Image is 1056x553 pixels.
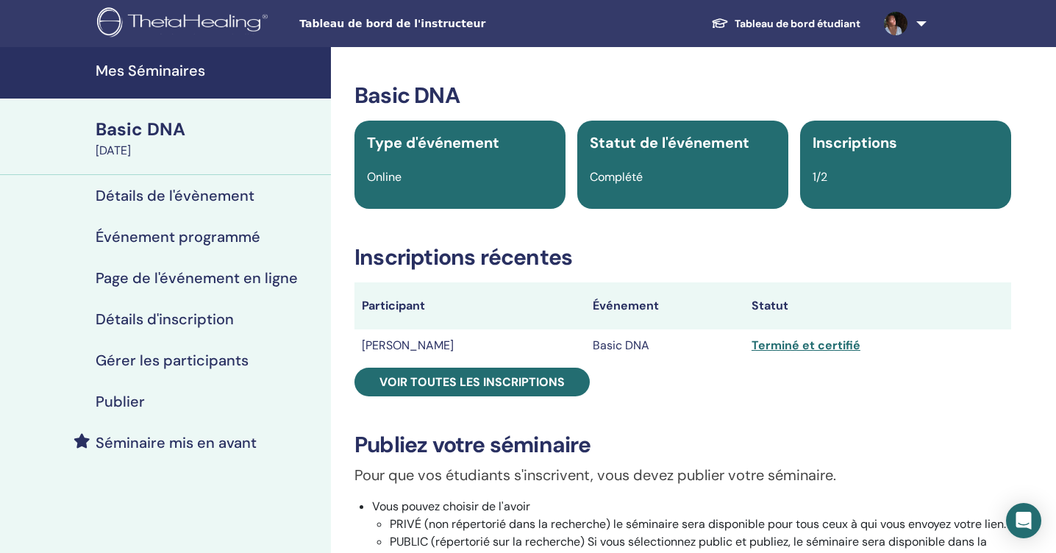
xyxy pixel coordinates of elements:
[585,282,744,329] th: Événement
[711,17,729,29] img: graduation-cap-white.svg
[354,368,590,396] a: Voir toutes les inscriptions
[390,515,1011,533] li: PRIVÉ (non répertorié dans la recherche) le séminaire sera disponible pour tous ceux à qui vous e...
[299,16,520,32] span: Tableau de bord de l'instructeur
[354,244,1011,271] h3: Inscriptions récentes
[96,434,257,452] h4: Séminaire mis en avant
[96,142,322,160] div: [DATE]
[354,282,585,329] th: Participant
[96,352,249,369] h4: Gérer les participants
[585,329,744,362] td: Basic DNA
[96,310,234,328] h4: Détails d'inscription
[354,329,585,362] td: [PERSON_NAME]
[590,133,749,152] span: Statut de l'événement
[96,393,145,410] h4: Publier
[96,269,298,287] h4: Page de l'événement en ligne
[96,187,254,204] h4: Détails de l'évènement
[354,82,1011,109] h3: Basic DNA
[744,282,1011,329] th: Statut
[367,169,402,185] span: Online
[97,7,273,40] img: logo.png
[1006,503,1041,538] div: Open Intercom Messenger
[354,464,1011,486] p: Pour que vos étudiants s'inscrivent, vous devez publier votre séminaire.
[96,117,322,142] div: Basic DNA
[590,169,643,185] span: Complété
[354,432,1011,458] h3: Publiez votre séminaire
[752,337,1004,354] div: Terminé et certifié
[379,374,565,390] span: Voir toutes les inscriptions
[813,133,897,152] span: Inscriptions
[87,117,331,160] a: Basic DNA[DATE]
[96,228,260,246] h4: Événement programmé
[884,12,907,35] img: default.jpg
[367,133,499,152] span: Type d'événement
[813,169,827,185] span: 1/2
[699,10,872,38] a: Tableau de bord étudiant
[96,62,322,79] h4: Mes Séminaires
